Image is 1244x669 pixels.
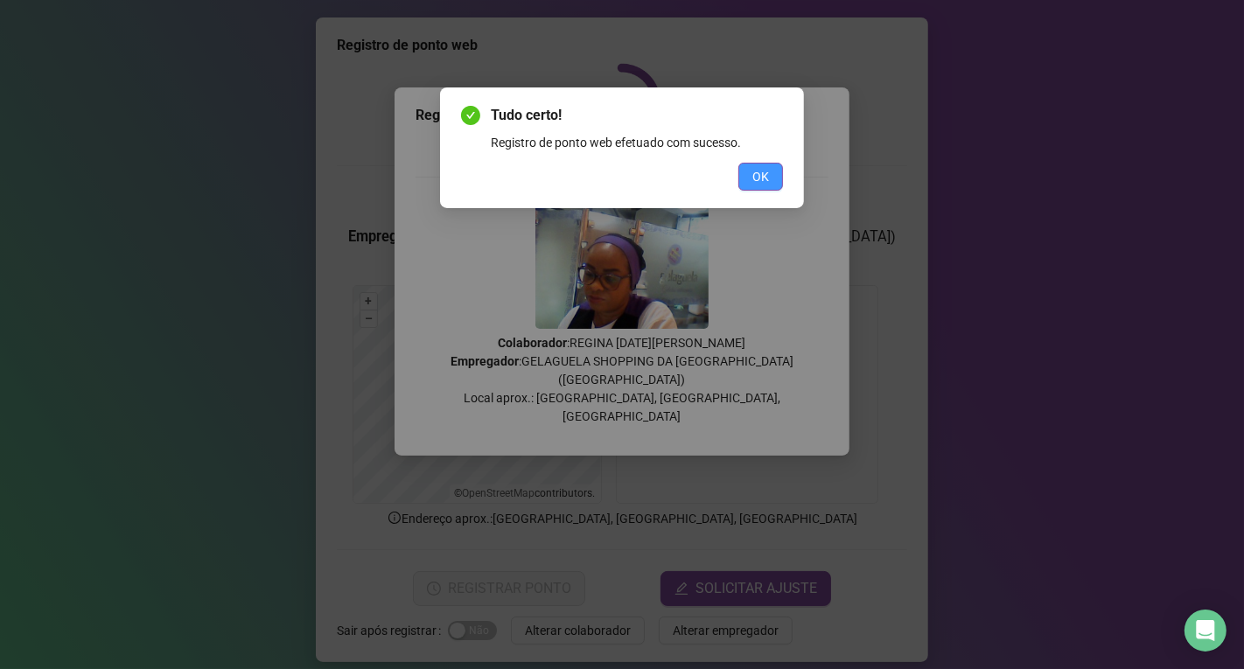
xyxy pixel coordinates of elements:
span: check-circle [461,106,480,125]
span: OK [752,167,769,186]
span: Tudo certo! [491,105,783,126]
div: Registro de ponto web efetuado com sucesso. [491,133,783,152]
div: Open Intercom Messenger [1185,610,1227,652]
button: OK [738,163,783,191]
